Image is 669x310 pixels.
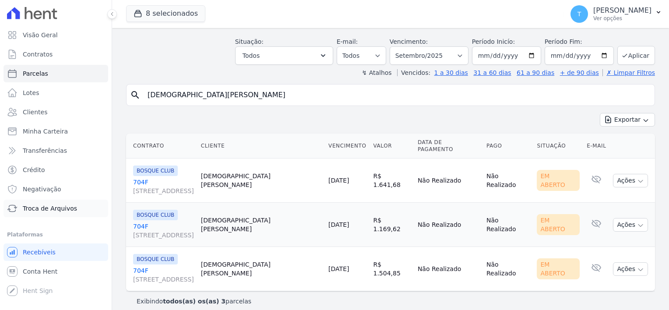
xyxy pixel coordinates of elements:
[337,38,358,45] label: E-mail:
[235,38,264,45] label: Situação:
[328,265,349,272] a: [DATE]
[23,69,48,78] span: Parcelas
[537,170,580,191] div: Em Aberto
[483,247,533,291] td: Não Realizado
[23,185,61,194] span: Negativação
[370,134,414,159] th: Valor
[4,200,108,217] a: Troca de Arquivos
[197,134,325,159] th: Cliente
[483,203,533,247] td: Não Realizado
[414,134,483,159] th: Data de Pagamento
[4,123,108,140] a: Minha Carteira
[23,166,45,174] span: Crédito
[397,69,430,76] label: Vencidos:
[577,11,581,17] span: T
[600,113,655,127] button: Exportar
[613,262,648,276] button: Ações
[23,127,68,136] span: Minha Carteira
[517,69,554,76] a: 61 a 90 dias
[414,203,483,247] td: Não Realizado
[23,108,47,116] span: Clientes
[617,46,655,65] button: Aplicar
[593,15,651,22] p: Ver opções
[133,166,178,176] span: BOSQUE CLUB
[414,159,483,203] td: Não Realizado
[133,231,194,240] span: [STREET_ADDRESS]
[563,2,669,26] button: T [PERSON_NAME] Ver opções
[370,247,414,291] td: R$ 1.504,85
[4,65,108,82] a: Parcelas
[602,69,655,76] a: ✗ Limpar Filtros
[537,258,580,279] div: Em Aberto
[328,177,349,184] a: [DATE]
[133,178,194,195] a: 704F[STREET_ADDRESS]
[4,26,108,44] a: Visão Geral
[23,267,57,276] span: Conta Hent
[7,229,105,240] div: Plataformas
[4,180,108,198] a: Negativação
[483,159,533,203] td: Não Realizado
[133,275,194,284] span: [STREET_ADDRESS]
[545,37,614,46] label: Período Fim:
[537,214,580,235] div: Em Aberto
[23,31,58,39] span: Visão Geral
[533,134,583,159] th: Situação
[142,86,651,104] input: Buscar por nome do lote ou do cliente
[325,134,370,159] th: Vencimento
[593,6,651,15] p: [PERSON_NAME]
[23,204,77,213] span: Troca de Arquivos
[130,90,141,100] i: search
[137,297,251,306] p: Exibindo parcelas
[613,174,648,187] button: Ações
[133,266,194,284] a: 704F[STREET_ADDRESS]
[235,46,333,65] button: Todos
[23,146,67,155] span: Transferências
[560,69,599,76] a: + de 90 dias
[133,187,194,195] span: [STREET_ADDRESS]
[473,69,511,76] a: 31 a 60 dias
[126,134,197,159] th: Contrato
[126,5,205,22] button: 8 selecionados
[4,142,108,159] a: Transferências
[4,84,108,102] a: Lotes
[4,243,108,261] a: Recebíveis
[197,159,325,203] td: [DEMOGRAPHIC_DATA][PERSON_NAME]
[434,69,468,76] a: 1 a 30 dias
[4,46,108,63] a: Contratos
[472,38,515,45] label: Período Inicío:
[390,38,428,45] label: Vencimento:
[23,88,39,97] span: Lotes
[133,222,194,240] a: 704F[STREET_ADDRESS]
[370,203,414,247] td: R$ 1.169,62
[414,247,483,291] td: Não Realizado
[4,263,108,280] a: Conta Hent
[23,50,53,59] span: Contratos
[133,210,178,220] span: BOSQUE CLUB
[197,203,325,247] td: [DEMOGRAPHIC_DATA][PERSON_NAME]
[163,298,225,305] b: todos(as) os(as) 3
[613,218,648,232] button: Ações
[370,159,414,203] td: R$ 1.641,68
[483,134,533,159] th: Pago
[4,103,108,121] a: Clientes
[243,50,260,61] span: Todos
[23,248,56,257] span: Recebíveis
[328,221,349,228] a: [DATE]
[583,134,609,159] th: E-mail
[197,247,325,291] td: [DEMOGRAPHIC_DATA][PERSON_NAME]
[4,161,108,179] a: Crédito
[133,254,178,264] span: BOSQUE CLUB
[362,69,391,76] label: ↯ Atalhos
